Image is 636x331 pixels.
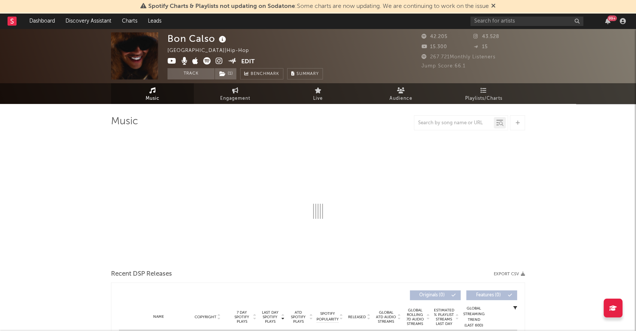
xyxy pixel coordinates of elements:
input: Search for artists [470,17,583,26]
button: Track [167,68,215,79]
span: Global ATD Audio Streams [376,310,396,324]
a: Playlists/Charts [442,83,525,104]
button: Export CSV [494,272,525,276]
span: Last Day Spotify Plays [260,310,280,324]
span: Estimated % Playlist Streams Last Day [434,308,454,326]
span: : Some charts are now updating. We are continuing to work on the issue [148,3,489,9]
span: Originals ( 0 ) [415,293,449,297]
input: Search by song name or URL [414,120,494,126]
span: 15 [473,44,488,49]
span: Live [313,94,323,103]
span: Dismiss [491,3,496,9]
span: 7 Day Spotify Plays [232,310,252,324]
span: Summary [297,72,319,76]
a: Leads [143,14,167,29]
button: Edit [241,57,255,67]
button: 99+ [605,18,610,24]
span: ( 1 ) [215,68,237,79]
a: Music [111,83,194,104]
a: Benchmark [240,68,283,79]
span: Spotify Popularity [316,311,339,322]
span: Recent DSP Releases [111,270,172,279]
a: Dashboard [24,14,60,29]
span: Copyright [194,315,216,319]
span: 42.205 [421,34,447,39]
button: Originals(0) [410,290,461,300]
span: Playlists/Charts [465,94,502,103]
span: Jump Score: 66.1 [421,64,466,69]
span: 15.300 [421,44,447,49]
span: 267.721 Monthly Listeners [421,55,496,59]
span: Released [348,315,366,319]
span: Audience [390,94,412,103]
span: Spotify Charts & Playlists not updating on Sodatone [148,3,295,9]
span: ATD Spotify Plays [288,310,308,324]
span: Global Rolling 7D Audio Streams [405,308,425,326]
div: 99 + [607,15,617,21]
span: Benchmark [251,70,279,79]
div: Global Streaming Trend (Last 60D) [463,306,485,328]
div: Bon Calso [167,32,228,45]
button: Summary [287,68,323,79]
a: Engagement [194,83,277,104]
a: Audience [359,83,442,104]
span: 43.528 [473,34,499,39]
div: Name [134,314,183,320]
span: Features ( 0 ) [471,293,506,297]
div: [GEOGRAPHIC_DATA] | Hip-Hop [167,46,258,55]
span: Engagement [220,94,250,103]
button: (1) [215,68,236,79]
button: Features(0) [466,290,517,300]
a: Live [277,83,359,104]
a: Discovery Assistant [60,14,117,29]
a: Charts [117,14,143,29]
span: Music [146,94,160,103]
